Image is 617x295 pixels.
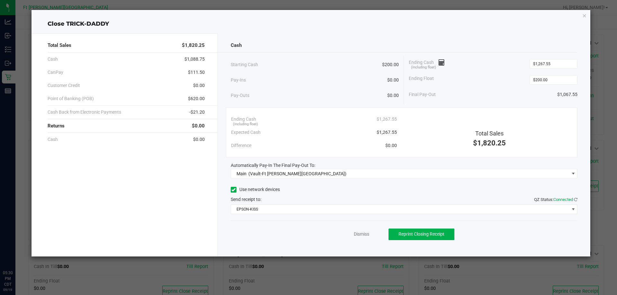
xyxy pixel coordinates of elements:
span: Ending Cash [231,116,256,123]
span: CanPay [48,69,63,76]
span: (Vault-Ft [PERSON_NAME][GEOGRAPHIC_DATA]) [248,171,346,176]
span: $200.00 [382,61,399,68]
span: Send receipt to: [231,197,261,202]
span: Pay-Outs [231,92,249,99]
span: Automatically Pay-In The Final Pay-Out To: [231,163,315,168]
button: Reprint Closing Receipt [389,229,454,240]
span: Cash [48,56,58,63]
label: Use network devices [231,186,280,193]
span: Cash [48,136,58,143]
span: Final Pay-Out [409,91,436,98]
span: $1,267.55 [377,129,397,136]
span: (including float) [411,65,436,70]
span: $1,820.25 [182,42,205,49]
span: $0.00 [387,77,399,83]
span: $0.00 [193,82,205,89]
span: Main [237,171,246,176]
span: EPSON-KISS [231,205,569,214]
iframe: Resource center [6,244,26,263]
span: (including float) [233,122,258,127]
span: Expected Cash [231,129,261,136]
span: $1,820.25 [473,139,506,147]
span: Customer Credit [48,82,80,89]
span: Connected [553,197,573,202]
span: $0.00 [193,136,205,143]
span: $0.00 [387,92,399,99]
span: Starting Cash [231,61,258,68]
span: Cash [231,42,242,49]
span: Total Sales [48,42,71,49]
span: Pay-Ins [231,77,246,83]
div: Close TRICK-DADDY [31,20,591,28]
a: Dismiss [354,231,369,238]
span: $0.00 [192,122,205,130]
span: Ending Float [409,75,434,85]
span: $111.50 [188,69,205,76]
span: -$21.20 [189,109,205,116]
span: $620.00 [188,95,205,102]
span: $1,088.75 [184,56,205,63]
span: $1,267.55 [377,116,397,123]
span: $1,067.55 [557,91,577,98]
span: Total Sales [475,130,504,137]
span: Reprint Closing Receipt [398,231,444,237]
span: Difference [231,142,251,149]
span: $0.00 [385,142,397,149]
span: Cash Back from Electronic Payments [48,109,121,116]
div: Returns [48,119,205,133]
span: Ending Cash [409,59,445,69]
span: Point of Banking (POB) [48,95,94,102]
span: QZ Status: [534,197,577,202]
